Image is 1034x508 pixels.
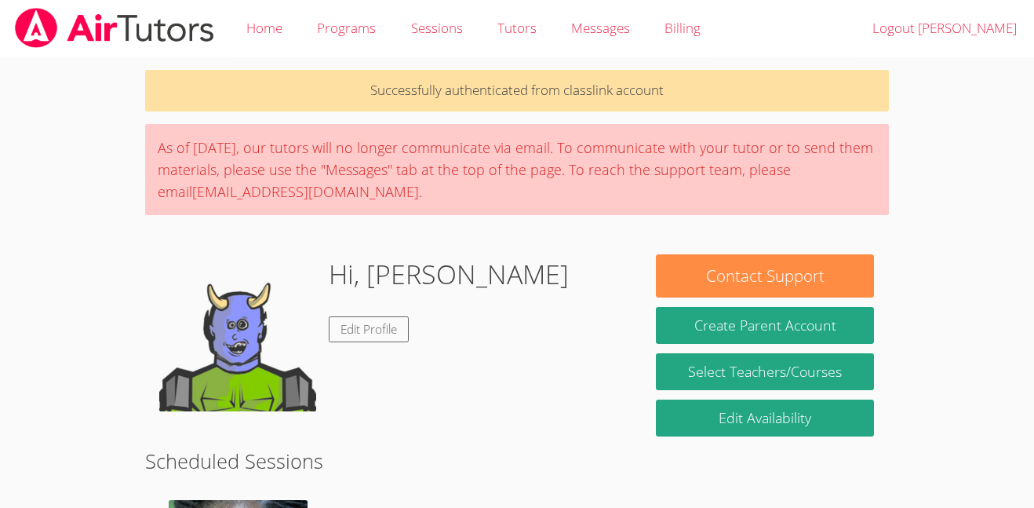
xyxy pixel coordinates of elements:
a: Select Teachers/Courses [656,353,874,390]
img: default.png [159,254,316,411]
a: Edit Availability [656,400,874,437]
h2: Scheduled Sessions [145,446,890,476]
a: Edit Profile [329,316,409,342]
h1: Hi, [PERSON_NAME] [329,254,569,294]
button: Contact Support [656,254,874,298]
p: Successfully authenticated from classlink account [145,70,890,111]
img: airtutors_banner-c4298cdbf04f3fff15de1276eac7730deb9818008684d7c2e4769d2f7ddbe033.png [13,8,216,48]
button: Create Parent Account [656,307,874,344]
span: Messages [571,19,630,37]
div: As of [DATE], our tutors will no longer communicate via email. To communicate with your tutor or ... [145,124,890,215]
